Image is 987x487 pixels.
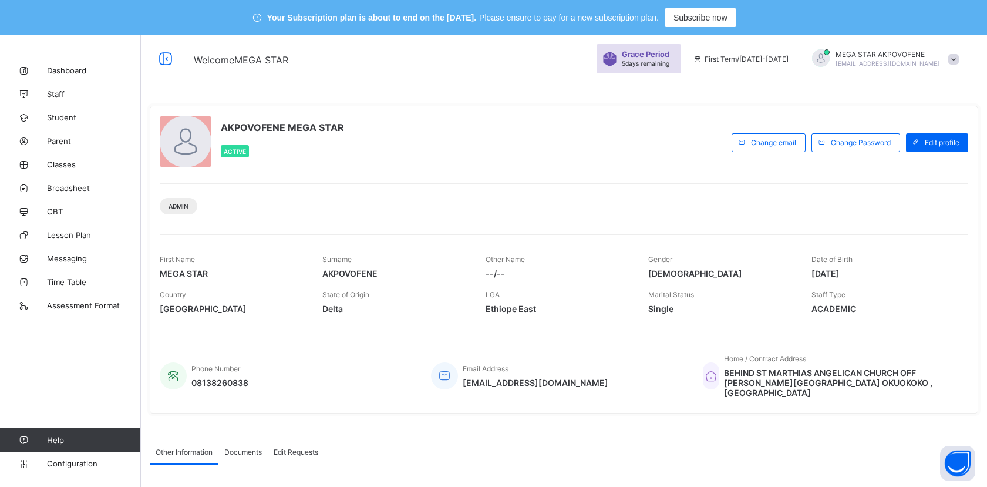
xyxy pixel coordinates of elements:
span: Phone Number [191,364,240,373]
span: Edit Requests [274,448,318,456]
span: Configuration [47,459,140,468]
span: AKPOVOFENE [322,268,467,278]
span: First Name [160,255,195,264]
span: Welcome MEGA STAR [194,54,288,66]
span: Change Password [831,138,891,147]
span: Active [224,148,246,155]
span: [GEOGRAPHIC_DATA] [160,304,305,314]
span: Student [47,113,141,122]
span: Staff Type [811,290,845,299]
span: Your Subscription plan is about to end on the [DATE]. [267,13,476,22]
span: Change email [751,138,796,147]
span: Time Table [47,277,141,287]
span: Parent [47,136,141,146]
span: Help [47,435,140,445]
span: Please ensure to pay for a new subscription plan. [479,13,659,22]
span: MEGA STAR [160,268,305,278]
span: Country [160,290,186,299]
img: sticker-purple.71386a28dfed39d6af7621340158ba97.svg [602,52,617,66]
span: --/-- [486,268,631,278]
span: Other Name [486,255,525,264]
span: Admin [169,203,188,210]
span: Classes [47,160,141,169]
span: [DEMOGRAPHIC_DATA] [648,268,793,278]
span: Home / Contract Address [724,354,806,363]
span: 5 days remaining [622,60,669,67]
span: Subscribe now [673,13,727,22]
span: [EMAIL_ADDRESS][DOMAIN_NAME] [836,60,939,67]
span: Email Address [463,364,508,373]
span: AKPOVOFENE MEGA STAR [221,122,344,133]
span: Lesson Plan [47,230,141,240]
span: Ethiope East [486,304,631,314]
span: Other Information [156,448,213,456]
span: Dashboard [47,66,141,75]
span: BEHIND ST MARTHIAS ANGELICAN CHURCH OFF [PERSON_NAME][GEOGRAPHIC_DATA] OKUOKOKO , [GEOGRAPHIC_DATA] [724,368,956,398]
span: session/term information [693,55,789,63]
span: Grace Period [622,50,669,59]
span: [EMAIL_ADDRESS][DOMAIN_NAME] [463,378,608,388]
span: ACADEMIC [811,304,956,314]
span: MEGA STAR AKPOVOFENE [836,50,939,59]
span: CBT [47,207,141,216]
span: Assessment Format [47,301,141,310]
span: Surname [322,255,352,264]
span: Staff [47,89,141,99]
span: Single [648,304,793,314]
span: Documents [224,448,262,456]
span: 08138260838 [191,378,248,388]
button: Open asap [940,446,975,481]
span: [DATE] [811,268,956,278]
span: Edit profile [925,138,959,147]
span: Delta [322,304,467,314]
div: MEGA STARAKPOVOFENE [800,49,965,69]
span: Marital Status [648,290,694,299]
span: Broadsheet [47,183,141,193]
span: Messaging [47,254,141,263]
span: State of Origin [322,290,369,299]
span: Gender [648,255,672,264]
span: LGA [486,290,500,299]
span: Date of Birth [811,255,853,264]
